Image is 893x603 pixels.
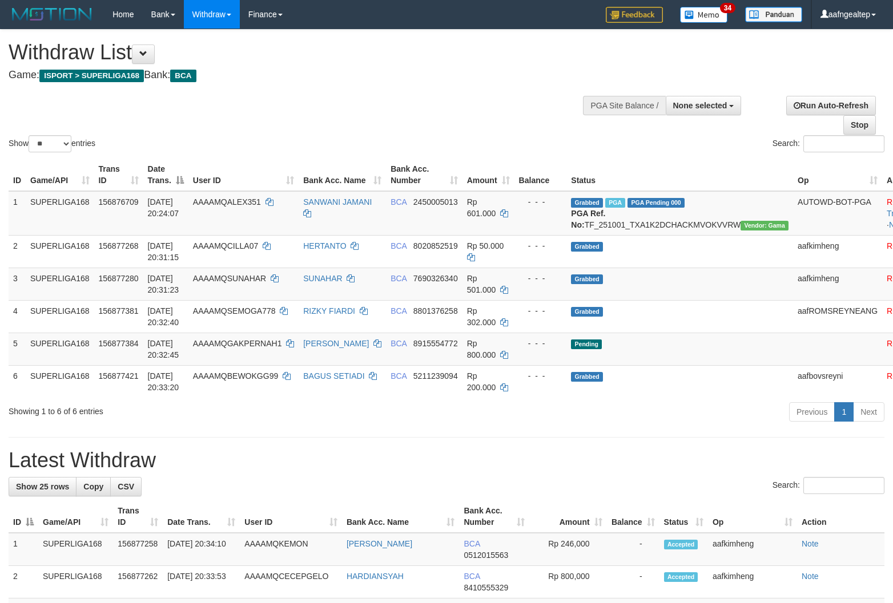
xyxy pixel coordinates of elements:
[148,241,179,262] span: [DATE] 20:31:15
[571,274,603,284] span: Grabbed
[459,500,529,533] th: Bank Acc. Number: activate to sort column ascending
[464,572,480,581] span: BCA
[26,333,94,365] td: SUPERLIGA168
[467,371,496,392] span: Rp 200.000
[9,41,584,64] h1: Withdraw List
[148,274,179,294] span: [DATE] 20:31:23
[94,159,143,191] th: Trans ID: activate to sort column ascending
[9,533,38,566] td: 1
[571,307,603,317] span: Grabbed
[9,235,26,268] td: 2
[708,533,797,566] td: aafkimheng
[793,159,882,191] th: Op: activate to sort column ascending
[9,159,26,191] th: ID
[26,300,94,333] td: SUPERLIGA168
[773,135,884,152] label: Search:
[26,191,94,236] td: SUPERLIGA168
[303,339,369,348] a: [PERSON_NAME]
[193,241,258,250] span: AAAAMQCILLA07
[571,339,602,349] span: Pending
[797,500,884,533] th: Action
[789,402,835,422] a: Previous
[467,306,496,327] span: Rp 302.000
[529,533,606,566] td: Rp 246,000
[193,339,282,348] span: AAAAMQGAKPERNAH1
[413,197,458,207] span: Copy 2450005013 to clipboard
[9,70,584,81] h4: Game: Bank:
[773,477,884,494] label: Search:
[514,159,567,191] th: Balance
[9,191,26,236] td: 1
[467,339,496,359] span: Rp 800.000
[673,101,727,110] span: None selected
[83,482,103,491] span: Copy
[786,96,876,115] a: Run Auto-Refresh
[9,566,38,598] td: 2
[745,7,802,22] img: panduan.png
[113,533,163,566] td: 156877258
[391,241,407,250] span: BCA
[793,300,882,333] td: aafROMSREYNEANG
[566,191,793,236] td: TF_251001_TXA1K2DCHACKMVOKVVRW
[391,306,407,315] span: BCA
[391,371,407,381] span: BCA
[664,540,698,549] span: Accepted
[26,235,94,268] td: SUPERLIGA168
[29,135,71,152] select: Showentries
[303,306,355,315] a: RIZKY FIARDI
[803,135,884,152] input: Search:
[39,70,144,82] span: ISPORT > SUPERLIGA168
[16,482,69,491] span: Show 25 rows
[386,159,462,191] th: Bank Acc. Number: activate to sort column ascending
[38,500,113,533] th: Game/API: activate to sort column ascending
[110,477,142,496] a: CSV
[38,566,113,598] td: SUPERLIGA168
[99,241,139,250] span: 156877268
[170,70,196,82] span: BCA
[793,191,882,236] td: AUTOWD-BOT-PGA
[193,306,276,315] span: AAAAMQSEMOGA778
[163,500,240,533] th: Date Trans.: activate to sort column ascending
[113,500,163,533] th: Trans ID: activate to sort column ascending
[391,274,407,283] span: BCA
[571,372,603,382] span: Grabbed
[26,159,94,191] th: Game/API: activate to sort column ascending
[9,333,26,365] td: 5
[163,566,240,598] td: [DATE] 20:33:53
[467,241,504,250] span: Rp 50.000
[9,365,26,398] td: 6
[9,449,884,472] h1: Latest Withdraw
[607,533,659,566] td: -
[347,539,412,548] a: [PERSON_NAME]
[99,339,139,348] span: 156877384
[391,197,407,207] span: BCA
[413,274,458,283] span: Copy 7690326340 to clipboard
[793,268,882,300] td: aafkimheng
[113,566,163,598] td: 156877262
[9,135,95,152] label: Show entries
[627,198,685,208] span: PGA Pending
[462,159,514,191] th: Amount: activate to sort column ascending
[148,197,179,218] span: [DATE] 20:24:07
[143,159,188,191] th: Date Trans.: activate to sort column descending
[240,500,342,533] th: User ID: activate to sort column ascending
[193,197,261,207] span: AAAAMQALEX351
[347,572,404,581] a: HARDIANSYAH
[303,241,346,250] a: HERTANTO
[303,371,364,381] a: BAGUS SETIADI
[38,533,113,566] td: SUPERLIGA168
[9,477,77,496] a: Show 25 rows
[303,197,372,207] a: SANWANI JAMANI
[607,566,659,598] td: -
[720,3,735,13] span: 34
[299,159,386,191] th: Bank Acc. Name: activate to sort column ascending
[834,402,854,422] a: 1
[607,500,659,533] th: Balance: activate to sort column ascending
[708,566,797,598] td: aafkimheng
[303,274,342,283] a: SUNAHAR
[843,115,876,135] a: Stop
[118,482,134,491] span: CSV
[342,500,460,533] th: Bank Acc. Name: activate to sort column ascending
[193,371,278,381] span: AAAAMQBEWOKGG99
[529,500,606,533] th: Amount: activate to sort column ascending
